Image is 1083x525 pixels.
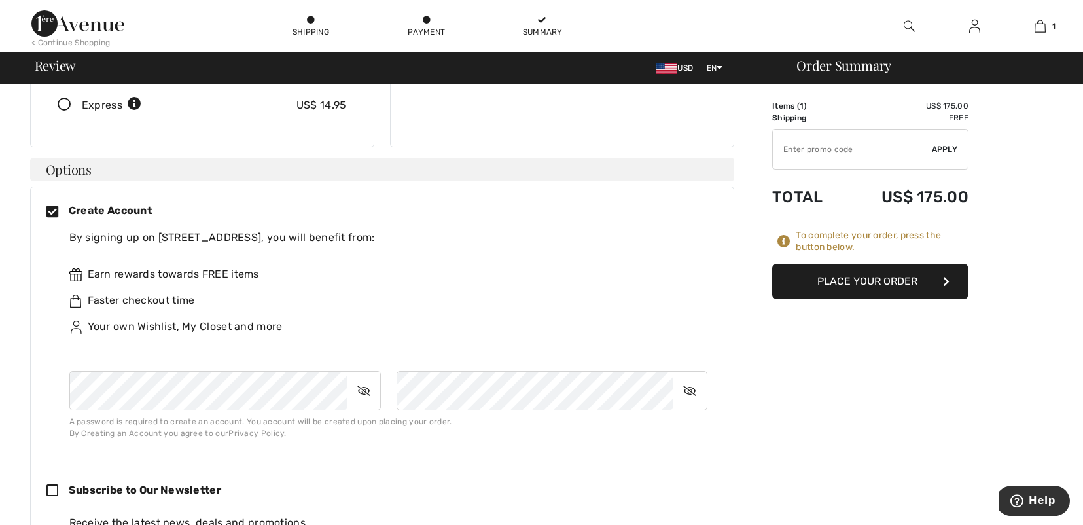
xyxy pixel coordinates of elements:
[69,484,221,496] span: Subscribe to Our Newsletter
[796,230,968,253] div: To complete your order, press the button below.
[999,486,1070,518] iframe: Opens a widget where you can find more information
[844,112,968,124] td: Free
[69,268,82,281] img: rewards.svg
[1035,18,1046,34] img: My Bag
[31,37,111,48] div: < Continue Shopping
[69,266,707,282] div: Earn rewards towards FREE items
[959,18,991,35] a: Sign In
[844,100,968,112] td: US$ 175.00
[656,63,677,74] img: US Dollar
[932,143,958,155] span: Apply
[69,427,707,439] div: By Creating an Account you agree to our .
[31,10,124,37] img: 1ère Avenue
[904,18,915,34] img: search the website
[772,100,844,112] td: Items ( )
[69,204,152,217] span: Create Account
[291,26,330,38] div: Shipping
[656,63,698,73] span: USD
[773,130,932,169] input: Promo code
[1052,20,1056,32] span: 1
[228,429,284,438] a: Privacy Policy
[69,416,707,427] div: A password is required to create an account. You account will be created upon placing your order.
[772,264,968,299] button: Place Your Order
[296,98,347,113] div: US$ 14.95
[772,112,844,124] td: Shipping
[69,321,82,334] img: ownWishlist.svg
[30,158,734,181] h4: Options
[781,59,1075,72] div: Order Summary
[772,175,844,219] td: Total
[1008,18,1072,34] a: 1
[69,295,82,308] img: faster.svg
[969,18,980,34] img: My Info
[844,175,968,219] td: US$ 175.00
[69,230,707,245] div: By signing up on [STREET_ADDRESS], you will benefit from:
[69,319,707,335] div: Your own Wishlist, My Closet and more
[69,293,707,308] div: Faster checkout time
[407,26,446,38] div: Payment
[707,63,723,73] span: EN
[35,59,76,72] span: Review
[800,101,804,111] span: 1
[523,26,562,38] div: Summary
[82,98,141,113] div: Express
